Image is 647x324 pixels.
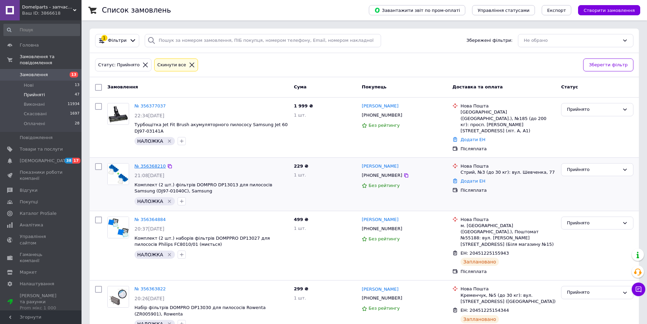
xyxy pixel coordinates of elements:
div: [PHONE_NUMBER] [360,171,403,180]
div: Не обрано [524,37,619,44]
span: 1 шт. [294,172,306,177]
svg: Видалити мітку [167,252,172,257]
span: [PERSON_NAME] та рахунки [20,293,63,311]
span: 1 шт. [294,295,306,301]
span: Управління сайтом [20,234,63,246]
span: Оплачені [24,121,45,127]
span: ЕН: 20451225154344 [461,308,509,313]
a: Створити замовлення [571,7,640,13]
span: Статус [561,84,578,89]
span: Налаштування [20,281,54,287]
span: НАЛОЖКА [137,199,163,204]
svg: Видалити мітку [167,138,172,144]
a: № 356363822 [134,286,166,291]
div: [PHONE_NUMBER] [360,224,403,233]
a: [PERSON_NAME] [362,286,398,293]
span: Domelparts - запчастини та аксесуари для побутової техніки [22,4,73,10]
img: Фото товару [108,217,129,238]
span: 11934 [68,101,79,107]
span: 17 [72,158,80,164]
span: НАЛОЖКА [137,252,163,257]
span: 38 [65,158,72,164]
span: Повідомлення [20,135,53,141]
span: Завантажити звіт по пром-оплаті [374,7,460,13]
button: Зберегти фільтр [583,58,633,72]
a: № 356368210 [134,164,166,169]
span: Товари та послуги [20,146,63,152]
div: Кременчук, №5 (до 30 кг): вул. [STREET_ADDRESS] ([GEOGRAPHIC_DATA]) [461,292,556,305]
span: Покупець [362,84,387,89]
div: Прийнято [567,289,619,296]
span: Експорт [547,8,566,13]
input: Пошук [3,24,80,36]
a: Фото товару [107,103,129,125]
span: Виконані [24,101,45,107]
a: Набір фільтрів DOMPRO DP13030 для пилососів Rowenta (ZR005901), Rowenta [134,305,266,317]
div: Cкинути все [156,62,187,69]
img: Фото товару [108,287,129,307]
span: Замовлення [20,72,48,78]
img: Фото товару [108,105,129,123]
span: Без рейтингу [369,306,400,311]
div: Післяплата [461,187,556,193]
div: [PHONE_NUMBER] [360,294,403,303]
a: [PERSON_NAME] [362,217,398,223]
h1: Список замовлень [102,6,171,14]
span: Збережені фільтри: [466,37,513,44]
span: 299 ₴ [294,286,308,291]
div: Прийнято [567,166,619,173]
span: Без рейтингу [369,183,400,188]
span: 1697 [70,111,79,117]
a: Комплект (2 шт.) наборів фільтрів DOMPPRO DP13027 для пилососів Philips FC8010/01 (миється) [134,236,270,247]
span: 499 ₴ [294,217,308,222]
span: 1 шт. [294,113,306,118]
button: Завантажити звіт по пром-оплаті [369,5,465,15]
div: Післяплата [461,269,556,275]
span: 13 [75,82,79,88]
span: Прийняті [24,92,45,98]
span: 47 [75,92,79,98]
span: ЕН: 20451225155943 [461,251,509,256]
a: Фото товару [107,286,129,308]
span: 20:26[DATE] [134,296,164,301]
button: Управління статусами [472,5,535,15]
div: Прийнято [567,106,619,113]
span: Скасовані [24,111,47,117]
button: Чат з покупцем [632,283,645,296]
span: 13 [70,72,78,78]
button: Експорт [542,5,572,15]
div: [PHONE_NUMBER] [360,111,403,120]
span: Головна [20,42,39,48]
span: Без рейтингу [369,123,400,128]
span: Маркет [20,269,37,275]
a: Комплект (2 шт.) фільтрів DOMPRO DP13013 для пилососів Samsung (DJ97-01040C), Samsung [134,182,272,194]
div: Нова Пошта [461,217,556,223]
div: Прийнято [567,220,619,227]
img: Фото товару [108,164,129,185]
a: [PERSON_NAME] [362,103,398,109]
span: Показники роботи компанії [20,169,63,182]
span: 1 шт. [294,226,306,231]
a: Турбощітка Jet Fit Brush акумуляторного пилососу Samsung Jet 60 DJ97-03141A [134,122,288,134]
span: Cума [294,84,306,89]
div: Нова Пошта [461,103,556,109]
span: Гаманець компанії [20,252,63,264]
div: м. [GEOGRAPHIC_DATA] ([GEOGRAPHIC_DATA].), Поштомат №55188: вул. [PERSON_NAME][STREET_ADDRESS] (Б... [461,223,556,248]
span: [DEMOGRAPHIC_DATA] [20,158,70,164]
a: Фото товару [107,163,129,185]
span: НАЛОЖКА [137,138,163,144]
a: Додати ЕН [461,178,485,184]
div: Prom мікс 1 000 [20,305,63,311]
div: 1 [101,35,107,41]
a: № 356364884 [134,217,166,222]
div: Заплановано [461,258,499,266]
span: Без рейтингу [369,236,400,241]
div: Заплановано [461,315,499,323]
span: Відгуки [20,187,37,193]
a: Додати ЕН [461,137,485,142]
span: Замовлення та повідомлення [20,54,82,66]
span: 22:34[DATE] [134,113,164,118]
